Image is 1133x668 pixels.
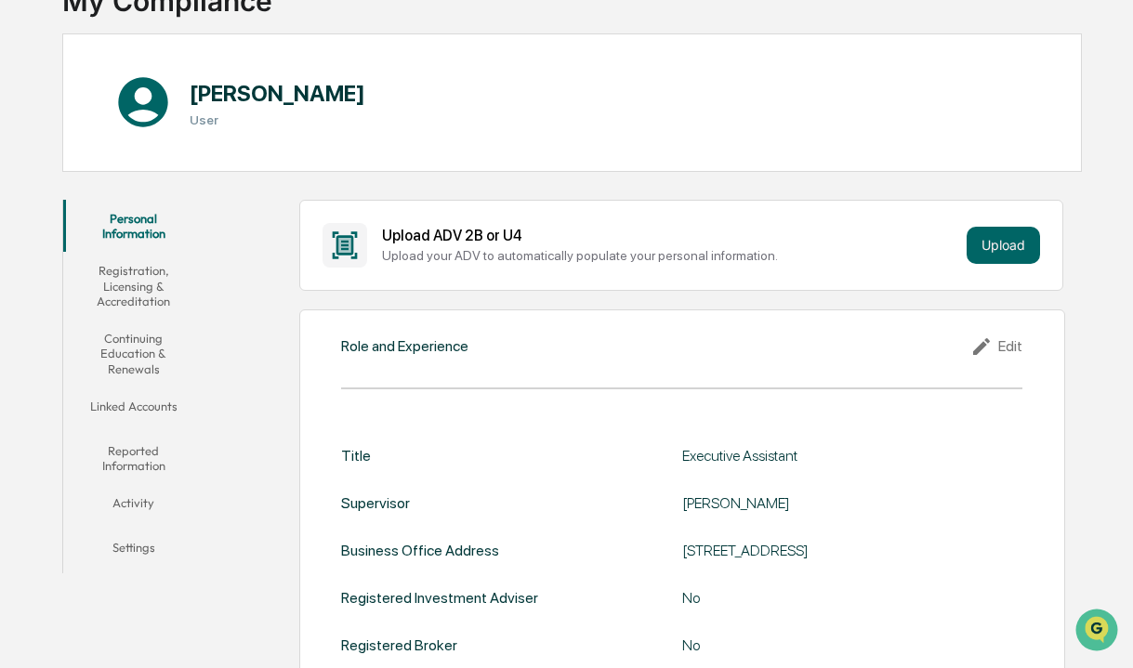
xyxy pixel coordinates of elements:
[63,484,205,529] button: Activity
[153,234,231,253] span: Attestations
[341,447,371,465] div: Title
[341,636,457,654] div: Registered Broker
[341,337,468,355] div: Role and Experience
[682,494,1022,512] div: [PERSON_NAME]
[63,529,205,573] button: Settings
[970,335,1022,358] div: Edit
[341,494,410,512] div: Supervisor
[682,542,1022,559] div: [STREET_ADDRESS]
[63,161,235,176] div: We're available if you need us!
[341,542,499,559] div: Business Office Address
[682,636,1022,654] div: No
[135,236,150,251] div: 🗄️
[967,227,1040,264] button: Upload
[185,315,225,329] span: Pylon
[19,271,33,286] div: 🔎
[190,112,365,127] h3: User
[131,314,225,329] a: Powered byPylon
[682,447,1022,465] div: Executive Assistant
[382,248,959,263] div: Upload your ADV to automatically populate your personal information.
[341,589,538,607] div: Registered Investment Adviser
[63,200,205,574] div: secondary tabs example
[1074,607,1124,657] iframe: Open customer support
[63,387,205,432] button: Linked Accounts
[19,236,33,251] div: 🖐️
[19,142,52,176] img: 1746055101610-c473b297-6a78-478c-a979-82029cc54cd1
[11,262,125,295] a: 🔎Data Lookup
[19,39,338,69] p: How can we help?
[63,200,205,253] button: Personal Information
[316,148,338,170] button: Start new chat
[63,142,305,161] div: Start new chat
[37,234,120,253] span: Preclearance
[190,80,365,107] h1: [PERSON_NAME]
[682,589,1022,607] div: No
[37,269,117,288] span: Data Lookup
[63,252,205,320] button: Registration, Licensing & Accreditation
[63,320,205,387] button: Continuing Education & Renewals
[63,432,205,485] button: Reported Information
[382,227,959,244] div: Upload ADV 2B or U4
[11,227,127,260] a: 🖐️Preclearance
[127,227,238,260] a: 🗄️Attestations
